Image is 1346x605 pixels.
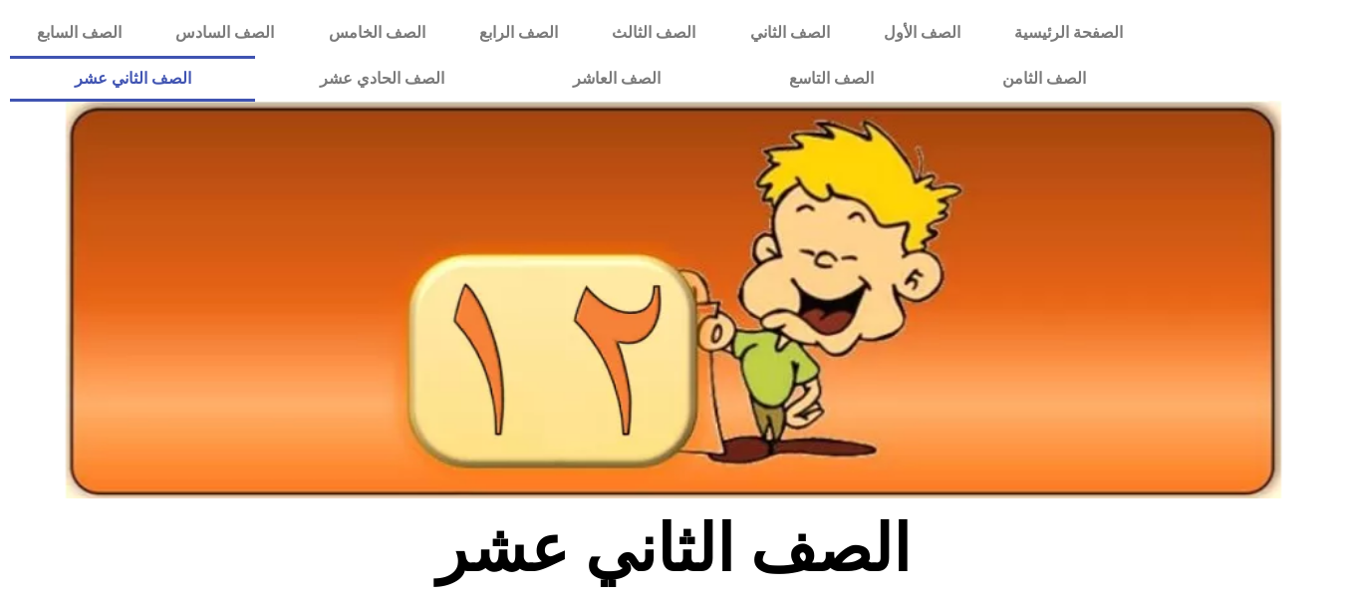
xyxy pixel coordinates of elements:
[10,10,148,56] a: الصف السابع
[10,56,255,102] a: الصف الثاني عشر
[938,56,1150,102] a: الصف الثامن
[452,10,585,56] a: الصف الرابع
[723,10,857,56] a: الصف الثاني
[987,10,1150,56] a: الصفحة الرئيسية
[148,10,301,56] a: الصف السادس
[857,10,987,56] a: الصف الأول
[508,56,724,102] a: الصف العاشر
[302,10,452,56] a: الصف الخامس
[585,10,722,56] a: الصف الثالث
[344,510,1002,588] h2: الصف الثاني عشر
[724,56,938,102] a: الصف التاسع
[255,56,508,102] a: الصف الحادي عشر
